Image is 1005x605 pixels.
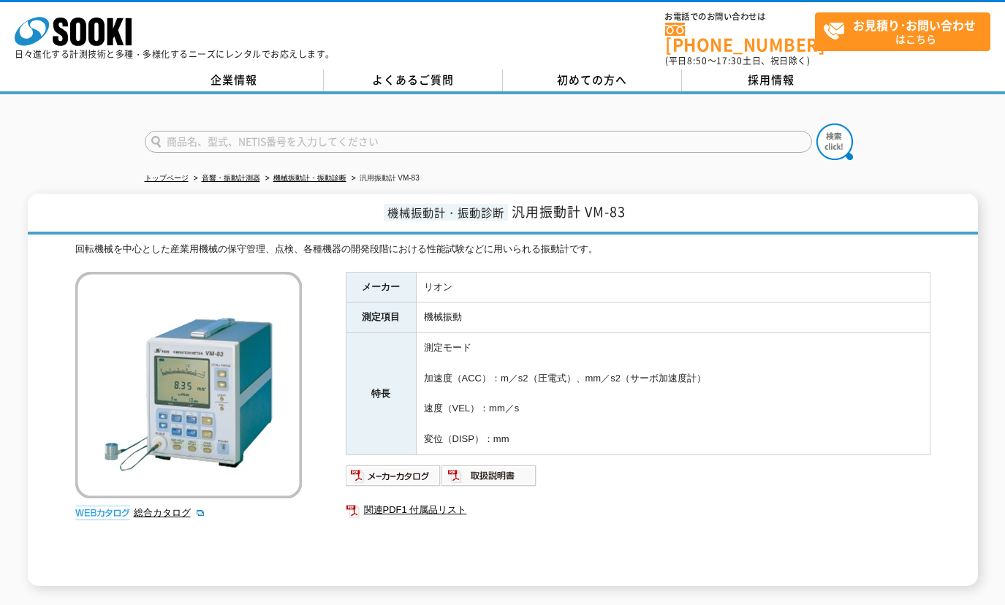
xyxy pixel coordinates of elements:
a: 取扱説明書 [441,473,537,484]
li: 汎用振動計 VM-83 [349,171,420,186]
div: 回転機械を中心とした産業用機械の保守管理、点検、各種機器の開発段階における性能試験などに用いられる振動計です。 [75,242,930,257]
input: 商品名、型式、NETIS番号を入力してください [145,131,812,153]
span: お電話でのお問い合わせは [665,12,815,21]
p: 日々進化する計測技術と多種・多様化するニーズにレンタルでお応えします。 [15,50,335,58]
img: 取扱説明書 [441,464,537,487]
a: お見積り･お問い合わせはこちら [815,12,990,51]
img: 汎用振動計 VM-83 [75,272,302,498]
a: よくあるご質問 [324,69,503,91]
a: 企業情報 [145,69,324,91]
td: リオン [416,272,930,302]
a: 機械振動計・振動診断 [273,174,346,182]
span: はこちら [823,13,990,50]
a: [PHONE_NUMBER] [665,23,815,53]
span: 汎用振動計 VM-83 [512,202,626,221]
a: 採用情報 [682,69,861,91]
strong: お見積り･お問い合わせ [853,16,976,34]
td: 機械振動 [416,302,930,333]
a: トップページ [145,174,189,182]
a: 初めての方へ [503,69,682,91]
th: 特長 [346,333,416,455]
a: 総合カタログ [134,507,205,518]
span: 機械振動計・振動診断 [384,204,508,221]
img: メーカーカタログ [346,464,441,487]
span: 8:50 [687,54,708,67]
a: 関連PDF1 付属品リスト [346,501,930,520]
img: btn_search.png [816,123,853,160]
span: 17:30 [716,54,743,67]
td: 測定モード 加速度（ACC）：m／s2（圧電式）、mm／s2（サーボ加速度計） 速度（VEL）：mm／s 変位（DISP）：mm [416,333,930,455]
th: 測定項目 [346,302,416,333]
a: メーカーカタログ [346,473,441,484]
span: 初めての方へ [557,72,627,88]
img: webカタログ [75,506,130,520]
span: (平日 ～ 土日、祝日除く) [665,54,810,67]
a: 音響・振動計測器 [202,174,260,182]
th: メーカー [346,272,416,302]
